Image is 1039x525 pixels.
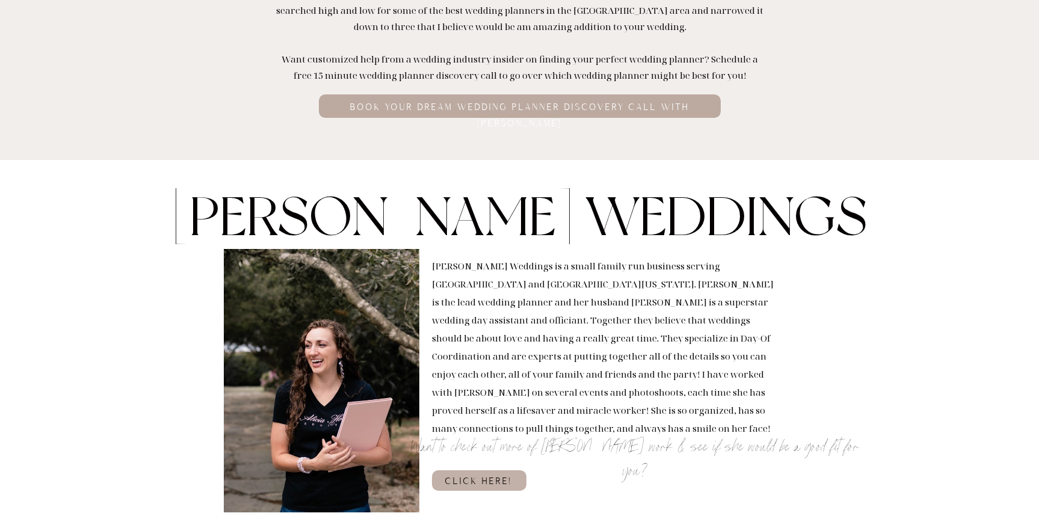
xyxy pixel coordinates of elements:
[170,184,871,220] h2: [PERSON_NAME] WEDDINGS
[410,435,860,447] h3: Want to check out more of [PERSON_NAME] work & see if she would be a good fit for you?
[443,474,515,486] a: click here!
[322,100,718,112] a: book your dream wedding planner discovery call with [PERSON_NAME]
[432,257,776,381] p: [PERSON_NAME] Weddings is a small family run business serving [GEOGRAPHIC_DATA] and [GEOGRAPHIC_D...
